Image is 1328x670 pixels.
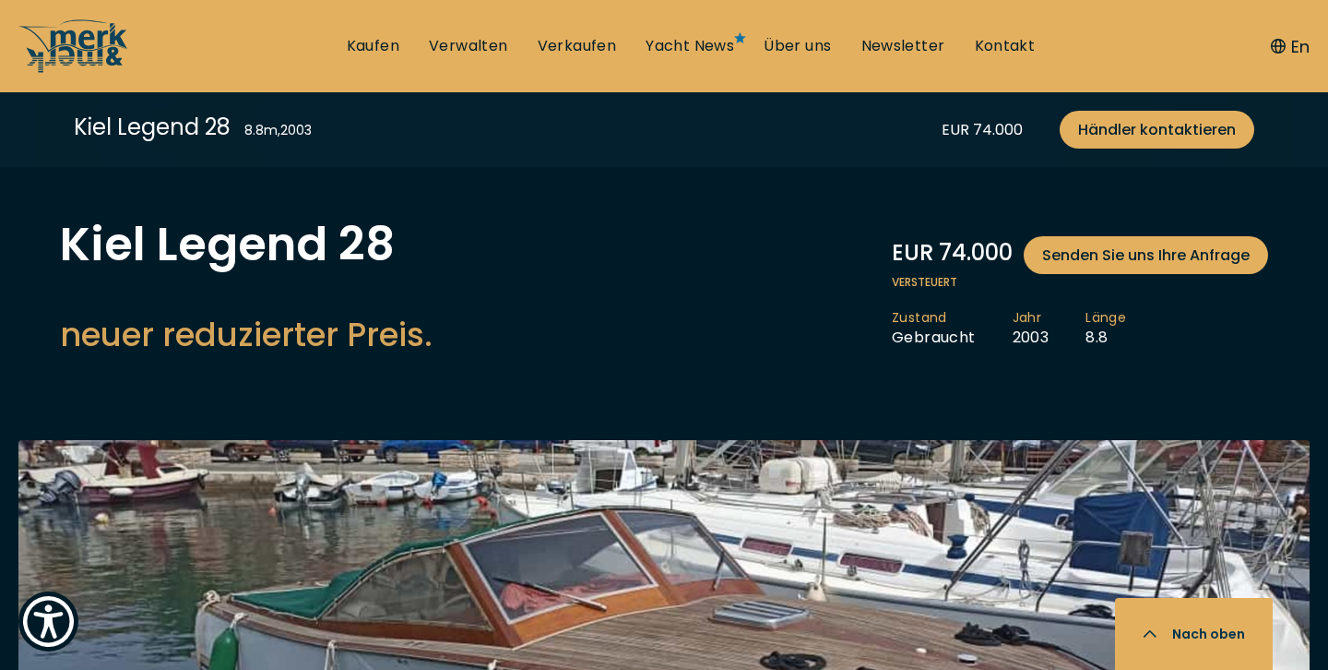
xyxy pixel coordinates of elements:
button: Nach oben [1115,598,1273,670]
div: EUR 74.000 [892,236,1268,274]
span: Senden Sie uns Ihre Anfrage [1042,244,1250,267]
a: Über uns [764,36,831,56]
span: Zustand [892,309,976,328]
a: Yacht News [646,36,734,56]
a: Verkaufen [538,36,617,56]
h2: neuer reduzierter Preis. [60,312,433,357]
a: Kaufen [347,36,399,56]
span: Länge [1085,309,1126,328]
div: EUR 74.000 [942,118,1023,141]
a: Händler kontaktieren [1060,111,1254,149]
a: Senden Sie uns Ihre Anfrage [1024,236,1268,274]
h1: Kiel Legend 28 [60,221,433,268]
li: Gebraucht [892,309,1013,348]
span: Jahr [1013,309,1049,328]
button: Show Accessibility Preferences [18,592,78,652]
li: 8.8 [1085,309,1163,348]
span: Versteuert [892,274,1268,291]
span: Händler kontaktieren [1078,118,1236,141]
div: 8.8 m , 2003 [244,121,312,140]
li: 2003 [1013,309,1086,348]
a: Verwalten [429,36,508,56]
div: Kiel Legend 28 [74,111,231,143]
a: Newsletter [861,36,945,56]
a: Kontakt [975,36,1036,56]
button: En [1271,34,1310,59]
